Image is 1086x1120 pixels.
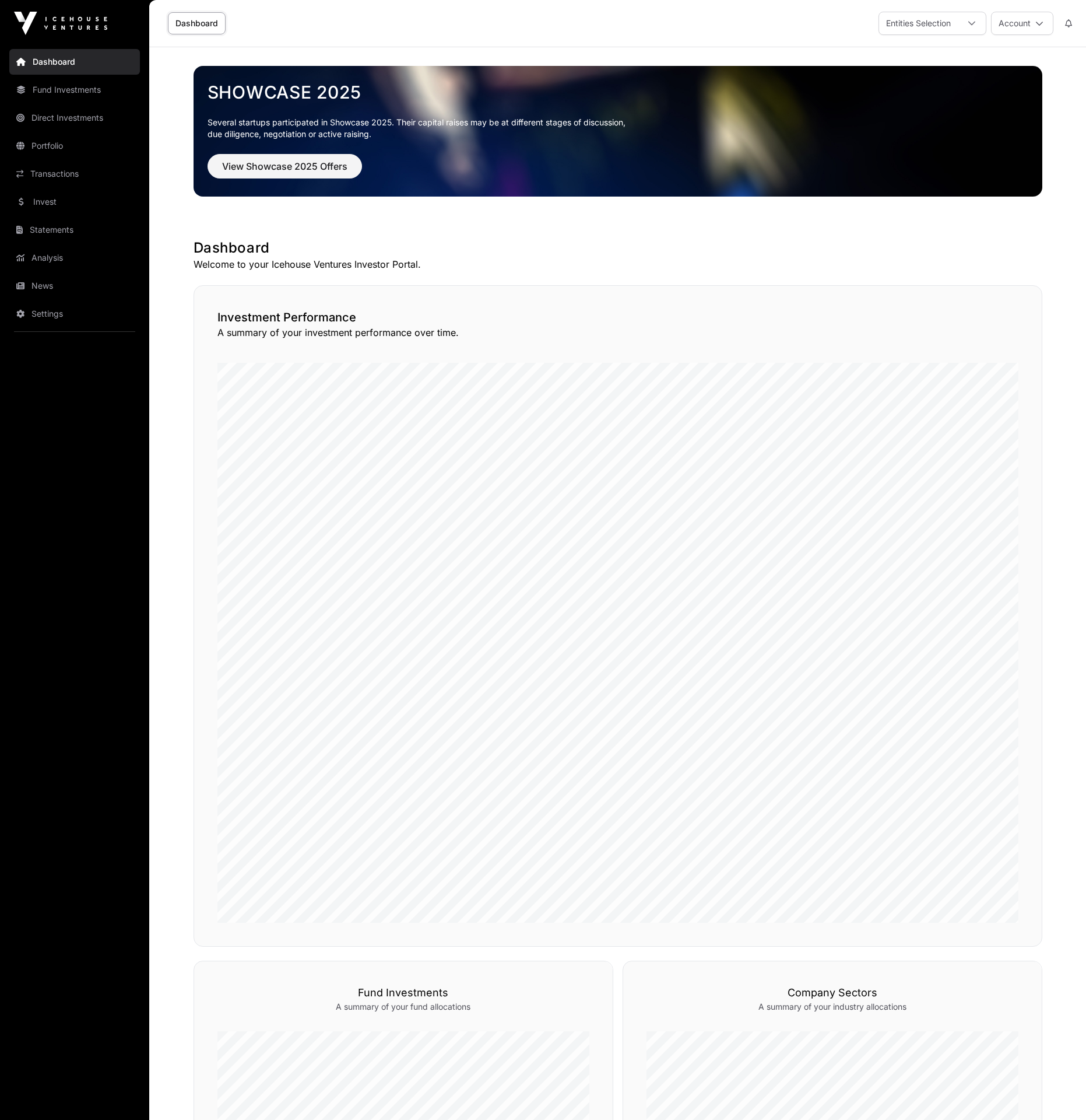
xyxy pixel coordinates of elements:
[9,77,140,103] a: Fund Investments
[9,273,140,299] a: News
[646,985,1018,1001] h3: Company Sectors
[194,66,1042,197] img: Showcase 2025
[168,12,226,34] a: Dashboard
[217,325,1018,339] p: A summary of your investment performance over time.
[9,217,140,243] a: Statements
[217,309,1018,325] h2: Investment Performance
[9,301,140,327] a: Settings
[194,257,1042,271] p: Welcome to your Icehouse Ventures Investor Portal.
[9,161,140,187] a: Transactions
[879,12,958,34] div: Entities Selection
[9,245,140,271] a: Analysis
[208,82,1028,103] a: Showcase 2025
[9,49,140,75] a: Dashboard
[9,105,140,131] a: Direct Investments
[222,159,347,173] span: View Showcase 2025 Offers
[208,154,362,178] button: View Showcase 2025 Offers
[208,117,1028,140] p: Several startups participated in Showcase 2025. Their capital raises may be at different stages o...
[217,985,589,1001] h3: Fund Investments
[194,239,1042,257] h1: Dashboard
[991,12,1053,35] button: Account
[646,1001,1018,1013] p: A summary of your industry allocations
[9,189,140,215] a: Invest
[217,1001,589,1013] p: A summary of your fund allocations
[9,133,140,159] a: Portfolio
[14,12,107,35] img: Icehouse Ventures Logo
[208,166,362,177] a: View Showcase 2025 Offers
